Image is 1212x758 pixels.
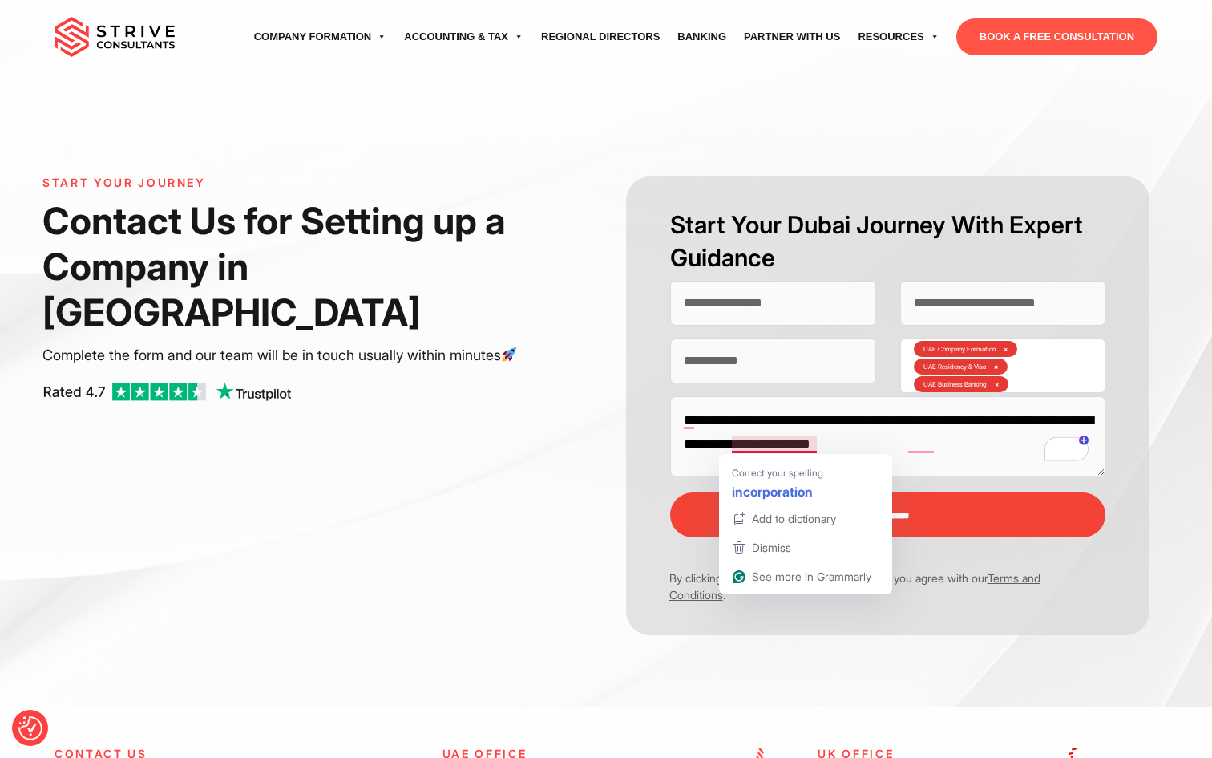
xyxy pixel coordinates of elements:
[849,14,947,59] a: Resources
[923,363,986,370] span: UAE Residency & Visa
[55,17,175,57] img: main-logo.svg
[532,14,669,59] a: Regional Directors
[18,716,42,740] button: Consent Preferences
[606,176,1170,635] form: Contact form
[923,346,996,352] span: UAE Company Formation
[995,381,999,387] button: Remove UAE Business Banking
[923,381,987,387] span: UAE Business Banking
[669,14,735,59] a: Banking
[956,18,1157,55] a: BOOK A FREE CONSULTATION
[670,209,1106,274] h2: Start Your Dubai Journey With Expert Guidance
[670,396,1106,476] textarea: To enrich screen reader interactions, please activate Accessibility in Grammarly extension settings
[245,14,396,59] a: Company Formation
[658,570,1094,603] p: By clicking you’re confirming that you agree with our .
[1004,346,1008,352] button: Remove UAE Company Formation
[735,14,849,59] a: Partner with Us
[18,716,42,740] img: Revisit consent button
[42,343,527,367] p: Complete the form and our team will be in touch usually within minutes
[994,363,998,370] button: Remove UAE Residency & Visa
[502,347,516,362] img: 🚀
[395,14,532,59] a: Accounting & Tax
[669,571,1040,602] a: Terms and Conditions
[42,198,527,335] h1: Contact Us for Setting up a Company in [GEOGRAPHIC_DATA]
[42,176,527,190] h6: START YOUR JOURNEY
